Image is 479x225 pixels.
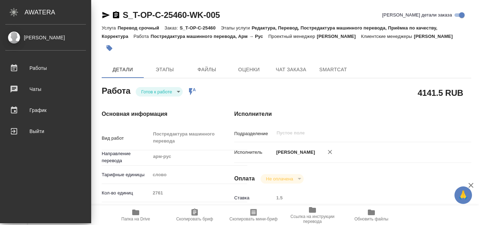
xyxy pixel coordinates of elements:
[121,217,150,221] span: Папка на Drive
[287,214,338,224] span: Ссылка на инструкции перевода
[361,34,414,39] p: Клиентские менеджеры
[5,105,86,115] div: График
[317,34,361,39] p: [PERSON_NAME]
[229,217,277,221] span: Скопировать мини-бриф
[382,12,452,19] span: [PERSON_NAME] детали заказа
[102,135,150,142] p: Вид работ
[5,34,86,41] div: [PERSON_NAME]
[106,205,165,225] button: Папка на Drive
[2,59,89,77] a: Работы
[234,130,274,137] p: Подразделение
[165,205,224,225] button: Скопировать бриф
[176,217,213,221] span: Скопировать бриф
[234,110,471,118] h4: Исполнители
[102,110,206,118] h4: Основная информация
[102,171,150,178] p: Тарифные единицы
[264,176,295,182] button: Не оплачена
[102,40,117,56] button: Добавить тэг
[355,217,389,221] span: Обновить файлы
[102,11,110,19] button: Скопировать ссылку для ЯМессенджера
[418,87,463,99] h2: 4141.5 RUB
[134,34,151,39] p: Работа
[414,34,458,39] p: [PERSON_NAME]
[221,25,252,31] p: Этапы услуги
[102,25,117,31] p: Услуга
[25,5,91,19] div: AWATERA
[123,10,220,20] a: S_T-OP-C-25460-WK-005
[150,34,268,39] p: Постредактура машинного перевода, Арм → Рус
[5,63,86,73] div: Работы
[234,194,274,201] p: Ставка
[190,65,224,74] span: Файлы
[2,123,89,140] a: Выйти
[117,25,164,31] p: Перевод срочный
[150,188,247,198] input: Пустое поле
[150,169,247,181] div: слово
[102,190,150,197] p: Кол-во единиц
[102,84,130,97] h2: Работа
[234,149,274,156] p: Исполнитель
[274,149,315,156] p: [PERSON_NAME]
[2,101,89,119] a: График
[112,11,120,19] button: Скопировать ссылку
[102,150,150,164] p: Направление перевода
[454,186,472,204] button: 🙏
[283,205,342,225] button: Ссылка на инструкции перевода
[136,87,183,97] div: Готов к работе
[322,144,338,160] button: Удалить исполнителя
[224,205,283,225] button: Скопировать мини-бриф
[5,84,86,94] div: Чаты
[102,25,437,39] p: Редактура, Перевод, Постредактура машинного перевода, Приёмка по качеству, Корректура
[342,205,401,225] button: Обновить файлы
[5,126,86,137] div: Выйти
[180,25,221,31] p: S_T-OP-C-25460
[2,80,89,98] a: Чаты
[164,25,180,31] p: Заказ:
[106,65,140,74] span: Детали
[261,174,304,184] div: Готов к работе
[457,188,469,203] span: 🙏
[148,65,182,74] span: Этапы
[274,193,452,203] input: Пустое поле
[139,89,174,95] button: Готов к работе
[232,65,266,74] span: Оценки
[268,34,317,39] p: Проектный менеджер
[316,65,350,74] span: SmartCat
[274,65,308,74] span: Чат заказа
[276,129,435,137] input: Пустое поле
